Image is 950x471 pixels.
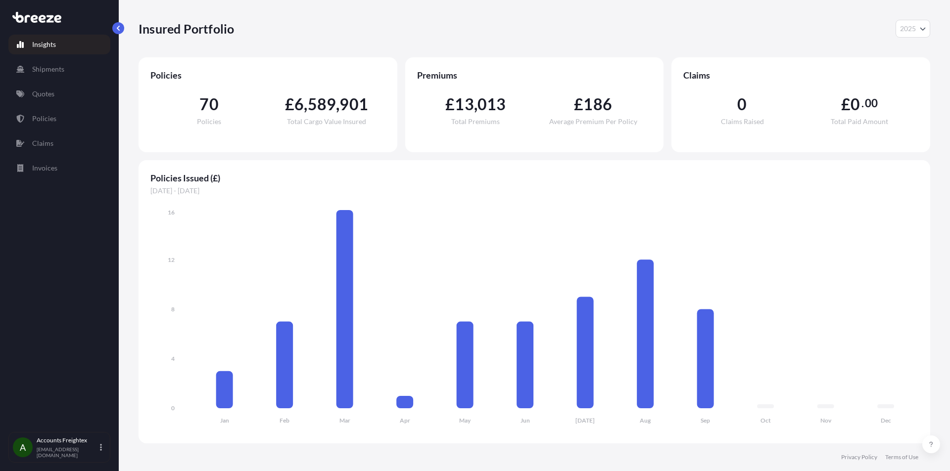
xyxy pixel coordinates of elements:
span: Total Cargo Value Insured [287,118,366,125]
span: Premiums [417,69,652,81]
tspan: Aug [640,417,651,424]
span: , [336,96,339,112]
p: Invoices [32,163,57,173]
span: £ [841,96,851,112]
span: 0 [737,96,747,112]
tspan: [DATE] [575,417,595,424]
tspan: Mar [339,417,350,424]
tspan: 16 [168,209,175,216]
a: Terms of Use [885,453,918,461]
span: , [474,96,477,112]
a: Claims [8,133,110,153]
button: Year Selector [896,20,930,38]
span: Total Premiums [451,118,500,125]
span: 901 [339,96,368,112]
tspan: Nov [820,417,832,424]
span: Policies [197,118,221,125]
p: Policies [32,114,56,124]
span: Policies Issued (£) [150,172,918,184]
p: Quotes [32,89,54,99]
tspan: Apr [400,417,410,424]
span: 0 [851,96,860,112]
p: [EMAIL_ADDRESS][DOMAIN_NAME] [37,446,98,458]
a: Privacy Policy [841,453,877,461]
p: Claims [32,138,53,148]
span: 589 [308,96,336,112]
tspan: Sep [701,417,710,424]
span: . [861,99,864,107]
tspan: 8 [171,305,175,313]
tspan: 0 [171,404,175,412]
span: £ [574,96,583,112]
p: Insured Portfolio [139,21,234,37]
span: Total Paid Amount [831,118,888,125]
tspan: Oct [760,417,771,424]
tspan: Jan [220,417,229,424]
tspan: 12 [168,256,175,263]
tspan: Jun [521,417,530,424]
span: 00 [865,99,878,107]
a: Insights [8,35,110,54]
p: Accounts Freightex [37,436,98,444]
span: 013 [477,96,506,112]
span: [DATE] - [DATE] [150,186,918,196]
span: Claims [683,69,918,81]
span: 13 [455,96,474,112]
span: 2025 [900,24,916,34]
span: 186 [583,96,612,112]
span: £ [285,96,294,112]
tspan: Feb [280,417,289,424]
a: Policies [8,109,110,128]
tspan: 4 [171,355,175,362]
span: Claims Raised [721,118,764,125]
span: Average Premium Per Policy [549,118,637,125]
p: Shipments [32,64,64,74]
span: 70 [199,96,218,112]
span: , [304,96,307,112]
a: Quotes [8,84,110,104]
a: Shipments [8,59,110,79]
span: 6 [294,96,304,112]
span: £ [445,96,455,112]
span: Policies [150,69,385,81]
p: Insights [32,40,56,49]
span: A [20,442,26,452]
tspan: May [459,417,471,424]
tspan: Dec [881,417,891,424]
a: Invoices [8,158,110,178]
